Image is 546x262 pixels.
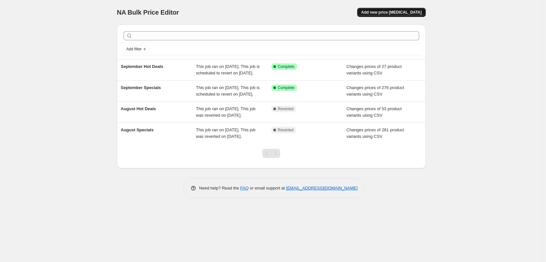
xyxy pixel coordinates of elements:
span: Add filter [126,46,142,52]
nav: Pagination [262,149,280,158]
span: August Hot Deals [121,106,156,111]
span: Add new price [MEDICAL_DATA] [361,10,422,15]
span: NA Bulk Price Editor [117,9,179,16]
span: This job ran on [DATE]. This job is scheduled to revert on [DATE]. [196,85,260,97]
span: September Specials [121,85,161,90]
span: Changes prices of 53 product variants using CSV [346,106,402,118]
span: August Specials [121,127,154,132]
button: Add filter [123,45,149,53]
span: Changes prices of 281 product variants using CSV [346,127,404,139]
a: FAQ [240,186,249,190]
span: Need help? Read the [199,186,240,190]
span: Reverted [278,106,294,111]
span: This job ran on [DATE]. This job was reverted on [DATE]. [196,127,255,139]
span: This job ran on [DATE]. This job was reverted on [DATE]. [196,106,255,118]
a: [EMAIL_ADDRESS][DOMAIN_NAME] [286,186,357,190]
span: Reverted [278,127,294,133]
span: Changes prices of 276 product variants using CSV [346,85,404,97]
span: This job ran on [DATE]. This job is scheduled to revert on [DATE]. [196,64,260,75]
span: Complete [278,64,294,69]
span: Complete [278,85,294,90]
span: or email support at [249,186,286,190]
span: September Hot Deals [121,64,163,69]
button: Add new price [MEDICAL_DATA] [357,8,425,17]
span: Changes prices of 27 product variants using CSV [346,64,402,75]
